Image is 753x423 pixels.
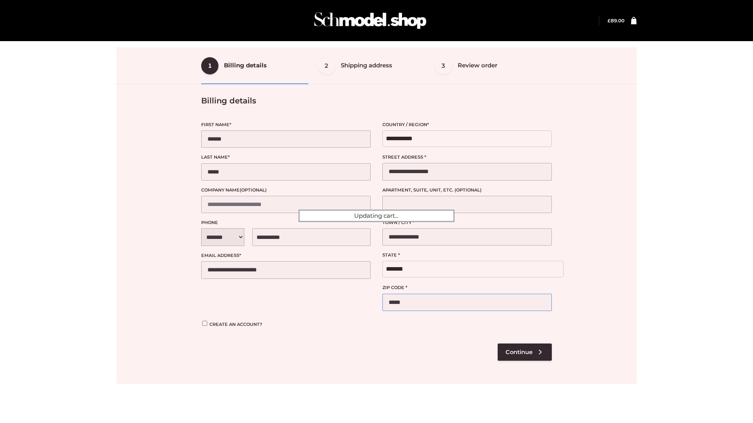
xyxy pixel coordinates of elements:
bdi: 89.00 [607,18,624,23]
a: £89.00 [607,18,624,23]
div: Updating cart... [298,210,455,222]
img: Schmodel Admin 964 [311,5,429,36]
span: £ [607,18,611,23]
